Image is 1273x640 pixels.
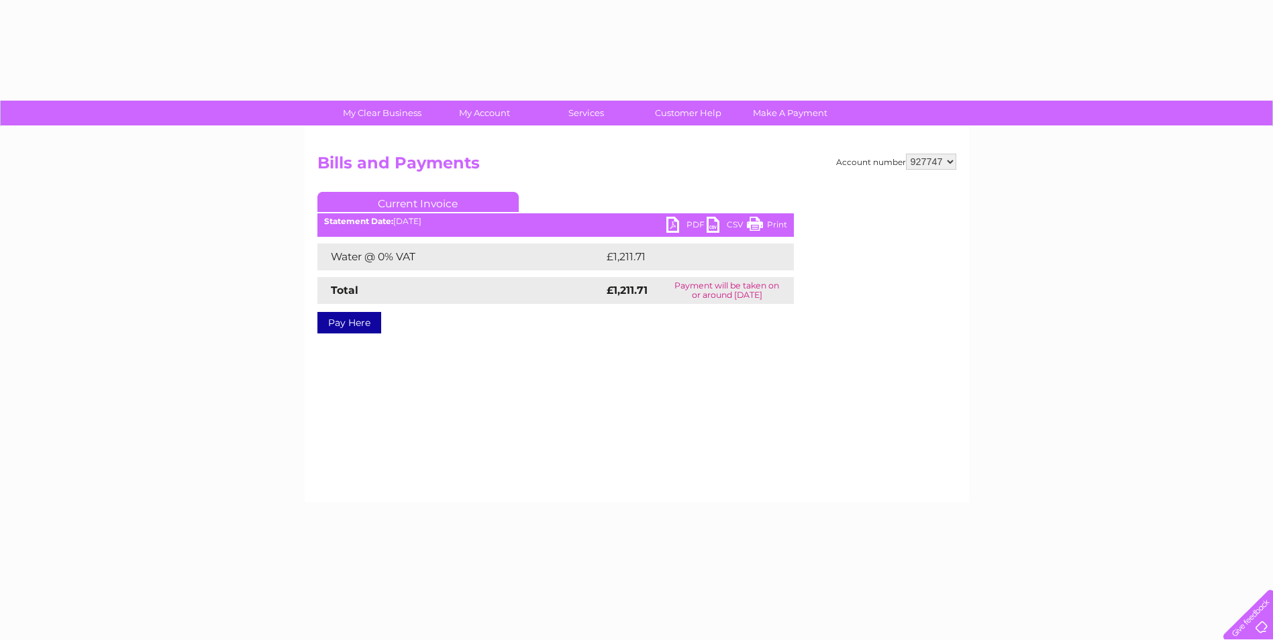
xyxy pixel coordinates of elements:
[607,284,648,297] strong: £1,211.71
[735,101,846,125] a: Make A Payment
[317,312,381,333] a: Pay Here
[429,101,540,125] a: My Account
[747,217,787,236] a: Print
[603,244,770,270] td: £1,211.71
[666,217,707,236] a: PDF
[317,154,956,179] h2: Bills and Payments
[331,284,358,297] strong: Total
[317,244,603,270] td: Water @ 0% VAT
[327,101,438,125] a: My Clear Business
[317,217,794,226] div: [DATE]
[324,216,393,226] b: Statement Date:
[707,217,747,236] a: CSV
[531,101,642,125] a: Services
[836,154,956,170] div: Account number
[633,101,744,125] a: Customer Help
[660,277,794,304] td: Payment will be taken on or around [DATE]
[317,192,519,212] a: Current Invoice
